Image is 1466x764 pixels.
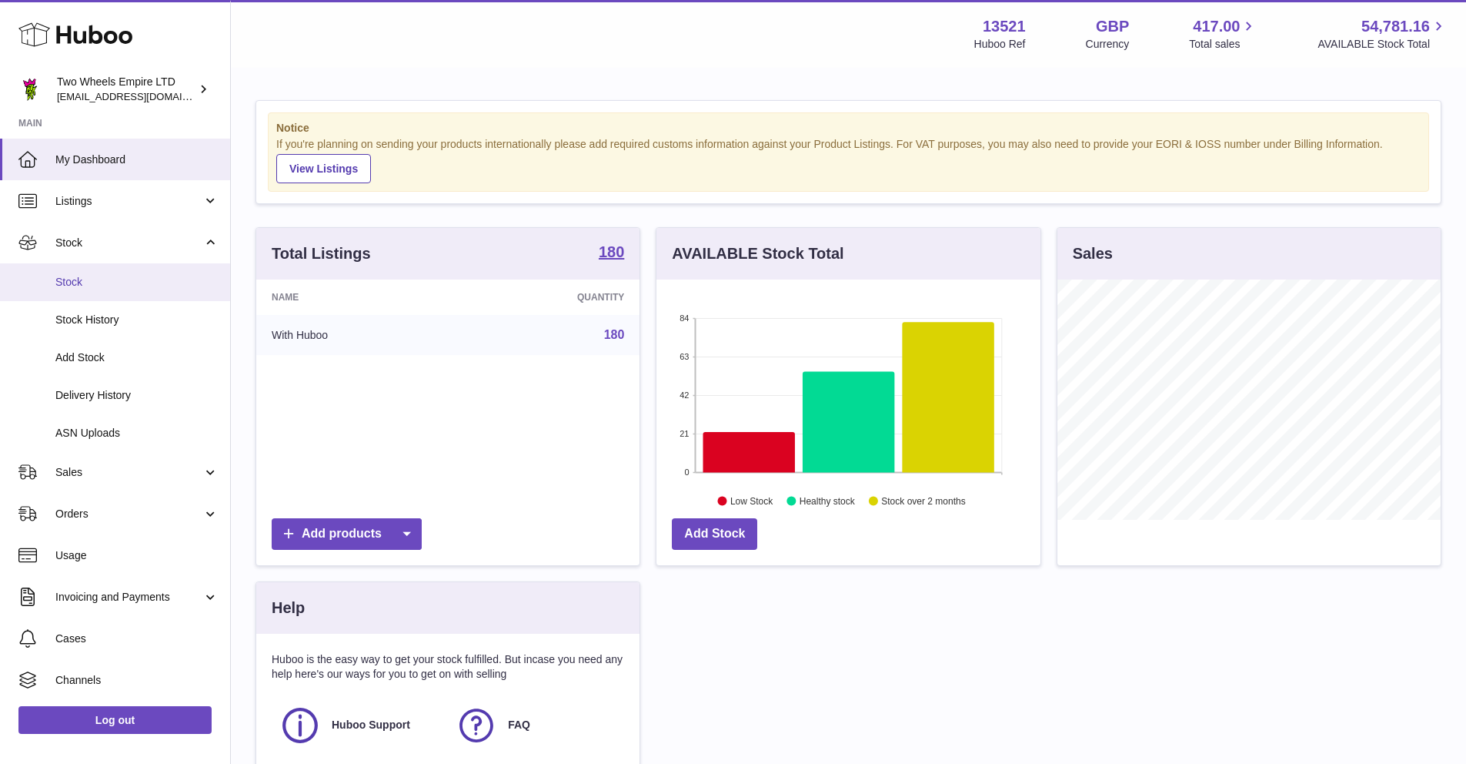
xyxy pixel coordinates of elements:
[55,313,219,327] span: Stock History
[800,495,856,506] text: Healthy stock
[599,244,624,260] strong: 180
[672,518,757,550] a: Add Stock
[55,632,219,646] span: Cases
[55,275,219,290] span: Stock
[18,78,42,101] img: justas@twowheelsempire.com
[272,652,624,682] p: Huboo is the easy way to get your stock fulfilled. But incase you need any help here's our ways f...
[55,673,219,688] span: Channels
[685,467,690,477] text: 0
[1073,243,1113,264] h3: Sales
[55,548,219,563] span: Usage
[680,390,690,400] text: 42
[680,429,690,438] text: 21
[55,236,202,250] span: Stock
[272,518,422,550] a: Add products
[672,243,843,264] h3: AVAILABLE Stock Total
[18,706,212,734] a: Log out
[55,152,219,167] span: My Dashboard
[1096,16,1129,37] strong: GBP
[974,37,1026,52] div: Huboo Ref
[332,718,410,732] span: Huboo Support
[882,495,966,506] text: Stock over 2 months
[272,598,305,618] h3: Help
[1361,16,1430,37] span: 54,781.16
[1086,37,1130,52] div: Currency
[276,154,371,183] a: View Listings
[55,507,202,521] span: Orders
[1189,16,1257,52] a: 417.00 Total sales
[256,315,459,355] td: With Huboo
[1193,16,1240,37] span: 417.00
[1317,16,1448,52] a: 54,781.16 AVAILABLE Stock Total
[55,388,219,403] span: Delivery History
[272,243,371,264] h3: Total Listings
[508,718,530,732] span: FAQ
[57,75,195,104] div: Two Wheels Empire LTD
[279,705,440,746] a: Huboo Support
[456,705,616,746] a: FAQ
[604,328,625,341] a: 180
[983,16,1026,37] strong: 13521
[55,350,219,365] span: Add Stock
[55,426,219,441] span: ASN Uploads
[599,244,624,263] a: 180
[730,495,773,506] text: Low Stock
[1189,37,1257,52] span: Total sales
[256,280,459,315] th: Name
[680,313,690,323] text: 84
[1317,37,1448,52] span: AVAILABLE Stock Total
[55,465,202,480] span: Sales
[459,280,639,315] th: Quantity
[57,90,226,102] span: [EMAIL_ADDRESS][DOMAIN_NAME]
[680,352,690,361] text: 63
[276,121,1421,136] strong: Notice
[55,590,202,605] span: Invoicing and Payments
[276,137,1421,183] div: If you're planning on sending your products internationally please add required customs informati...
[55,194,202,209] span: Listings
